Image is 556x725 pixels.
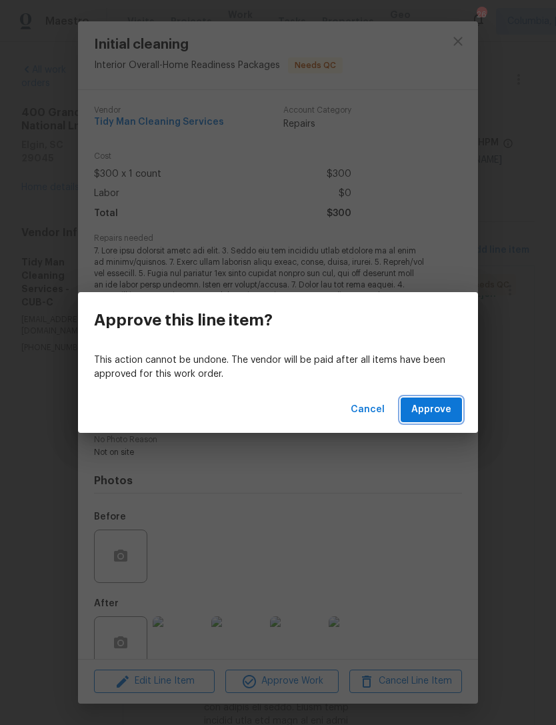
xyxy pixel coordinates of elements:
button: Approve [401,398,462,422]
span: Cancel [351,402,385,418]
h3: Approve this line item? [94,311,273,329]
button: Cancel [345,398,390,422]
span: Approve [411,402,451,418]
p: This action cannot be undone. The vendor will be paid after all items have been approved for this... [94,353,462,382]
